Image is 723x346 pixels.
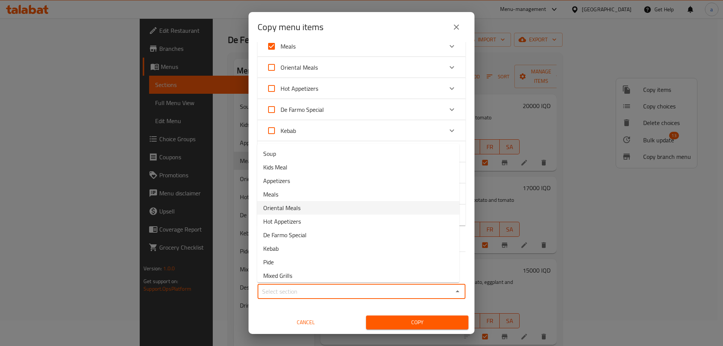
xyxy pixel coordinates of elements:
span: Copy [372,318,462,327]
button: Close [452,286,463,297]
button: close [447,18,465,36]
span: Oriental Meals [281,62,318,73]
button: Cancel [255,316,357,329]
span: Soup [263,149,276,158]
div: Expand [258,57,465,78]
span: Mixed Grills [263,271,292,280]
div: Expand [258,120,465,141]
span: Kebab [263,244,279,253]
span: Kebab [281,125,296,136]
input: Select section [260,286,451,297]
span: De Farmo Special [281,104,324,115]
h2: Copy menu items [258,21,323,33]
span: Oriental Meals [263,203,300,212]
span: Kids Meal [263,163,287,172]
div: Expand [258,36,465,57]
span: Meals [281,41,296,52]
span: Cancel [258,318,354,327]
label: Acknowledge [262,37,296,55]
span: Meals [263,190,278,199]
div: Expand [258,99,465,120]
label: Acknowledge [262,79,318,98]
div: Expand [258,141,465,162]
label: Acknowledge [262,58,318,76]
span: De Farmo Special [263,230,307,239]
div: Expand [258,78,465,99]
span: Pide [263,258,274,267]
span: Hot Appetizers [263,217,301,226]
span: Appetizers [263,176,290,185]
button: Copy [366,316,468,329]
span: Hot Appetizers [281,83,318,94]
label: Acknowledge [262,101,324,119]
label: Acknowledge [262,122,296,140]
